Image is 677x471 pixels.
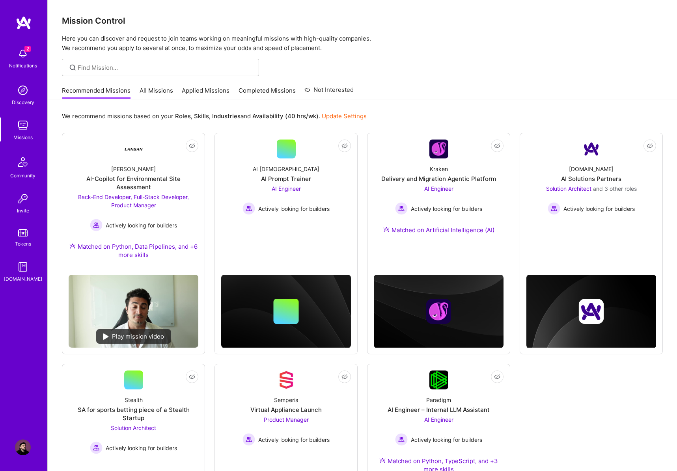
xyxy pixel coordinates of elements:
img: logo [16,16,32,30]
div: AI Engineer – Internal LLM Assistant [388,406,490,414]
div: [DOMAIN_NAME] [569,165,614,173]
span: Actively looking for builders [258,205,330,213]
i: icon EyeClosed [647,143,653,149]
p: We recommend missions based on your , , and . [62,112,367,120]
b: Skills [194,112,209,120]
b: Roles [175,112,191,120]
div: AI-Copilot for Environmental Site Assessment [69,175,198,191]
p: Here you can discover and request to join teams working on meaningful missions with high-quality ... [62,34,663,53]
div: Virtual Appliance Launch [250,406,322,414]
img: Company Logo [429,140,448,158]
i: icon EyeClosed [189,143,195,149]
a: Company LogoSemperisVirtual Appliance LaunchProduct Manager Actively looking for buildersActively... [221,370,351,463]
a: Completed Missions [239,86,296,99]
img: tokens [18,229,28,236]
img: Company Logo [582,140,601,158]
a: All Missions [140,86,173,99]
div: AI Solutions Partners [561,175,621,183]
div: Missions [13,133,33,141]
div: Matched on Artificial Intelligence (AI) [383,226,494,234]
img: Invite [15,191,31,207]
div: Delivery and Migration Agentic Platform [381,175,496,183]
img: Company Logo [124,140,143,158]
a: User Avatar [13,439,33,455]
img: cover [374,275,504,348]
img: No Mission [69,275,198,348]
img: Community [13,153,32,171]
img: Actively looking for builders [395,202,408,215]
a: StealthSA for sports betting piece of a Stealth StartupSolution Architect Actively looking for bu... [69,370,198,463]
img: bell [15,46,31,61]
img: Company Logo [429,370,448,389]
span: Actively looking for builders [563,205,635,213]
img: Ateam Purple Icon [379,457,386,464]
i: icon EyeClosed [341,143,348,149]
div: Kraken [430,165,448,173]
b: Availability (40 hrs/wk) [252,112,319,120]
span: Actively looking for builders [411,205,482,213]
h3: Mission Control [62,16,663,26]
img: play [103,333,109,340]
i: icon EyeClosed [341,374,348,380]
div: AI Prompt Trainer [261,175,311,183]
span: 2 [24,46,31,52]
img: Company logo [579,299,604,324]
div: Notifications [9,61,37,70]
span: Actively looking for builders [258,436,330,444]
span: Actively looking for builders [106,444,177,452]
img: Actively looking for builders [90,219,103,231]
a: Not Interested [304,85,354,99]
img: discovery [15,82,31,98]
div: Stealth [125,396,143,404]
a: Applied Missions [182,86,229,99]
div: Paradigm [426,396,451,404]
span: Solution Architect [546,185,591,192]
img: Ateam Purple Icon [69,243,76,249]
div: Community [10,171,35,180]
div: Discovery [12,98,34,106]
div: [DOMAIN_NAME] [4,275,42,283]
div: Matched on Python, Data Pipelines, and +6 more skills [69,242,198,259]
div: AI [DEMOGRAPHIC_DATA] [253,165,319,173]
a: Company Logo[PERSON_NAME]AI-Copilot for Environmental Site AssessmentBack-End Developer, Full-Sta... [69,140,198,268]
i: icon EyeClosed [494,143,500,149]
span: AI Engineer [272,185,301,192]
img: Company Logo [277,370,296,389]
a: AI [DEMOGRAPHIC_DATA]AI Prompt TrainerAI Engineer Actively looking for buildersActively looking f... [221,140,351,240]
img: Ateam Purple Icon [383,226,390,233]
img: Actively looking for builders [395,433,408,446]
input: Find Mission... [78,63,253,72]
img: Actively looking for builders [90,441,103,454]
div: Play mission video [96,329,171,344]
img: Actively looking for builders [548,202,560,215]
img: cover [221,275,351,348]
span: Actively looking for builders [106,221,177,229]
a: Recommended Missions [62,86,131,99]
a: Company LogoKrakenDelivery and Migration Agentic PlatformAI Engineer Actively looking for builder... [374,140,504,244]
img: Company logo [426,299,451,324]
span: Solution Architect [111,424,156,431]
span: and 3 other roles [593,185,637,192]
div: Semperis [274,396,298,404]
span: AI Engineer [424,416,453,423]
span: Product Manager [264,416,309,423]
i: icon EyeClosed [189,374,195,380]
i: icon EyeClosed [494,374,500,380]
img: Actively looking for builders [242,202,255,215]
div: SA for sports betting piece of a Stealth Startup [69,406,198,422]
img: User Avatar [15,439,31,455]
span: Back-End Developer, Full-Stack Developer, Product Manager [78,194,189,209]
span: AI Engineer [424,185,453,192]
img: cover [526,275,656,348]
img: teamwork [15,117,31,133]
b: Industries [212,112,241,120]
a: Update Settings [322,112,367,120]
div: Invite [17,207,29,215]
div: [PERSON_NAME] [111,165,156,173]
a: Company Logo[DOMAIN_NAME]AI Solutions PartnersSolution Architect and 3 other rolesActively lookin... [526,140,656,240]
img: guide book [15,259,31,275]
div: Tokens [15,240,31,248]
img: Actively looking for builders [242,433,255,446]
span: Actively looking for builders [411,436,482,444]
i: icon SearchGrey [68,63,77,72]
